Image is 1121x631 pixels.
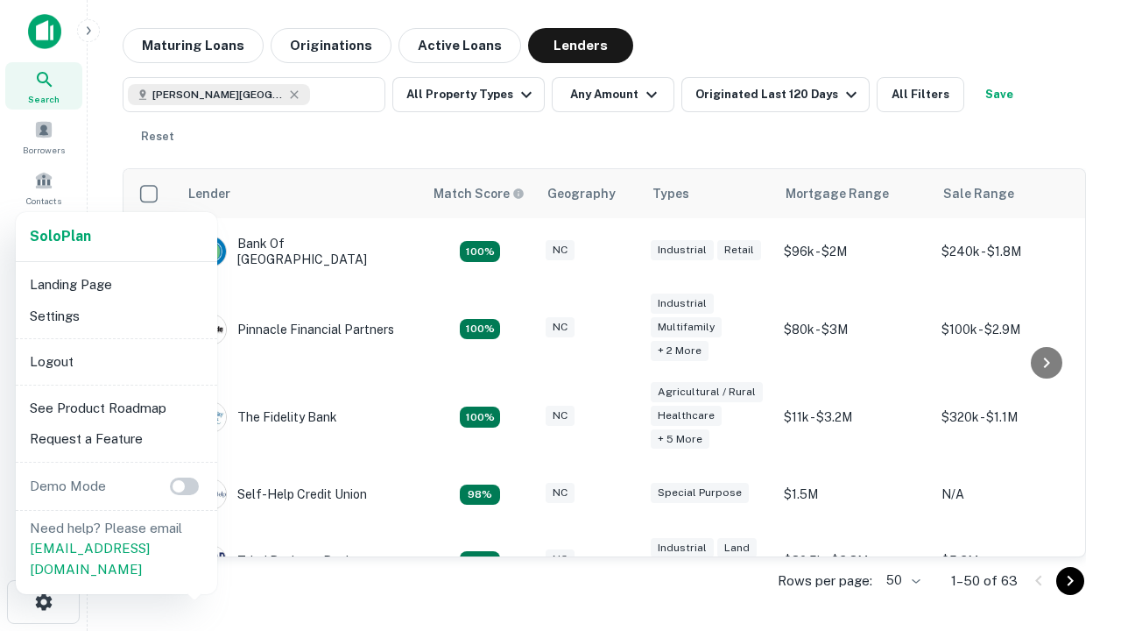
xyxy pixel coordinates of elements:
strong: Solo Plan [30,228,91,245]
li: See Product Roadmap [23,393,210,424]
li: Logout [23,346,210,378]
li: Settings [23,301,210,332]
p: Need help? Please email [30,518,203,580]
iframe: Chat Widget [1033,491,1121,575]
li: Request a Feature [23,423,210,455]
a: SoloPlan [30,226,91,247]
a: [EMAIL_ADDRESS][DOMAIN_NAME] [30,541,150,577]
li: Landing Page [23,269,210,301]
p: Demo Mode [23,476,113,497]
